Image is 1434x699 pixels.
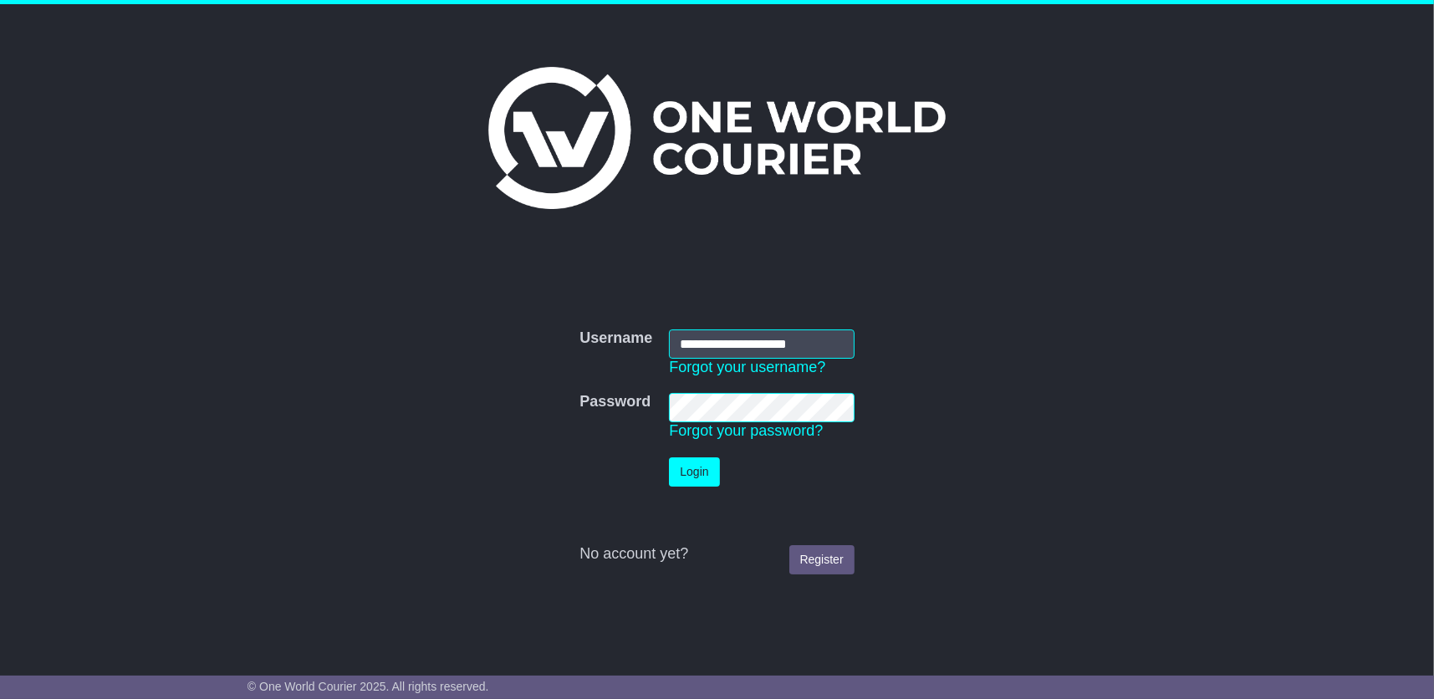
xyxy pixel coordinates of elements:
[669,422,823,439] a: Forgot your password?
[579,329,652,348] label: Username
[669,457,719,487] button: Login
[488,67,945,209] img: One World
[669,359,825,375] a: Forgot your username?
[579,393,651,411] label: Password
[579,545,854,564] div: No account yet?
[248,680,489,693] span: © One World Courier 2025. All rights reserved.
[789,545,855,574] a: Register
